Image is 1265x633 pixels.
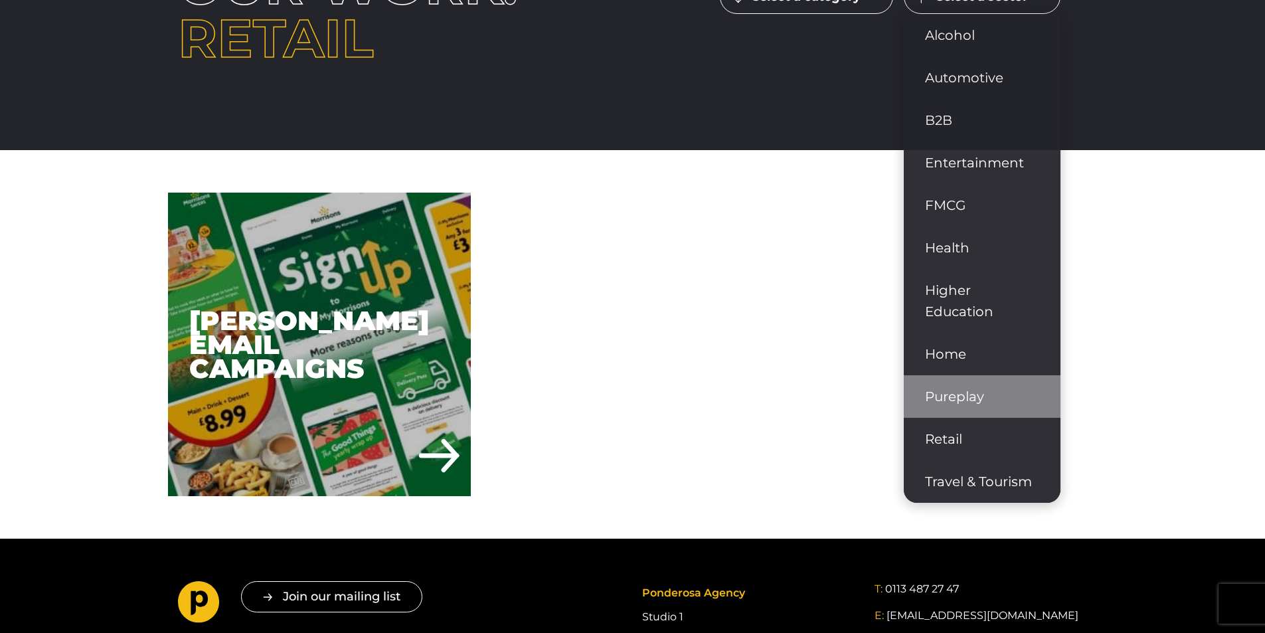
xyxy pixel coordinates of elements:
a: B2B [904,99,1060,141]
a: Alcohol [904,14,1060,56]
span: Retail [178,6,373,70]
a: Retail [904,418,1060,460]
a: Health [904,226,1060,269]
div: [PERSON_NAME] Email Campaigns [168,193,471,496]
a: Morrisons Email Campaigns [PERSON_NAME] Email Campaigns [168,193,471,496]
a: FMCG [904,184,1060,226]
a: Higher Education [904,269,1060,333]
a: Automotive [904,56,1060,99]
a: Entertainment [904,141,1060,184]
a: Travel & Tourism [904,460,1060,503]
a: Home [904,333,1060,375]
a: Pureplay [904,375,1060,418]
